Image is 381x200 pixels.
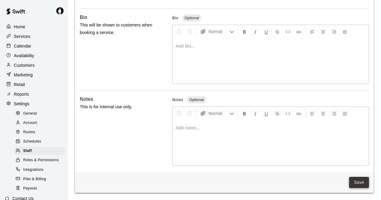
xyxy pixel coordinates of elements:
p: Calendar [14,43,31,49]
a: Plan & Billing [14,174,68,184]
button: Center Align [318,26,328,37]
p: Availability [14,53,34,59]
div: Roles & Permissions [14,156,65,165]
button: Format Bold [239,108,250,119]
div: Payouts [14,184,65,193]
a: Services [5,32,63,41]
p: Customers [14,62,35,68]
span: Staff [23,148,32,154]
button: Insert Code [283,26,293,37]
a: Account [14,118,68,128]
a: General [14,109,68,118]
img: Travis Hamilton [56,7,64,14]
a: Payouts [14,184,68,193]
button: Formatting Options [198,108,237,119]
button: Format Italics [250,26,261,37]
button: Redo [185,26,195,37]
p: Services [14,33,30,39]
div: Schedules [14,137,65,146]
span: Rooms [23,129,35,135]
span: Plan & Billing [23,176,46,182]
span: Optional [187,97,206,102]
button: Insert Link [294,26,304,37]
button: Insert Code [283,108,293,119]
p: Home [14,24,25,30]
h6: Bio [80,14,87,21]
a: Availability [5,51,63,60]
a: Rooms [14,128,68,137]
span: Schedules [23,139,41,145]
a: Schedules [14,137,68,146]
button: Center Align [318,108,328,119]
div: Travis Hamilton [55,5,68,17]
button: Insert Link [294,108,304,119]
a: Staff [14,146,68,156]
button: Justify Align [340,26,350,37]
p: Settings [14,101,30,107]
div: Plan & Billing [14,175,65,183]
div: General [14,109,65,118]
span: Integrations [23,167,44,173]
button: Right Align [329,108,339,119]
button: Undo [174,108,184,119]
button: Redo [185,108,195,119]
span: Optional [182,16,201,20]
button: Format Underline [261,26,271,37]
div: Integrations [14,166,65,174]
a: Marketing [5,70,63,79]
a: Home [5,22,63,31]
span: Normal [208,110,230,116]
span: Roles & Permissions [23,157,59,163]
a: Reports [5,90,63,99]
p: Marketing [14,72,33,78]
span: Notes [172,98,183,102]
p: This is for internal use only. [80,103,155,111]
a: Calendar [5,42,63,51]
span: Account [23,120,37,126]
a: Customers [5,61,63,70]
span: Bio [172,16,178,20]
p: This will be shown to customers when booking a service. [80,21,155,36]
button: Left Align [307,108,317,119]
span: Payouts [23,186,37,192]
button: Format Italics [250,108,261,119]
div: Account [14,119,65,127]
div: Staff [14,147,65,155]
button: Justify Align [340,108,350,119]
button: Right Align [329,26,339,37]
a: Retail [5,80,63,89]
button: Format Strikethrough [272,108,282,119]
span: Normal [208,29,230,35]
a: Roles & Permissions [14,156,68,165]
a: Settings [5,99,63,108]
button: Formatting Options [198,26,237,37]
div: Rooms [14,128,65,137]
a: Integrations [14,165,68,174]
button: Format Strikethrough [272,26,282,37]
button: Save [349,177,369,188]
button: Format Underline [261,108,271,119]
button: Undo [174,26,184,37]
button: Format Bold [239,26,250,37]
button: Left Align [307,26,317,37]
p: Reports [14,91,29,97]
span: General [23,111,37,117]
p: Retail [14,82,25,88]
h6: Notes [80,95,93,103]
